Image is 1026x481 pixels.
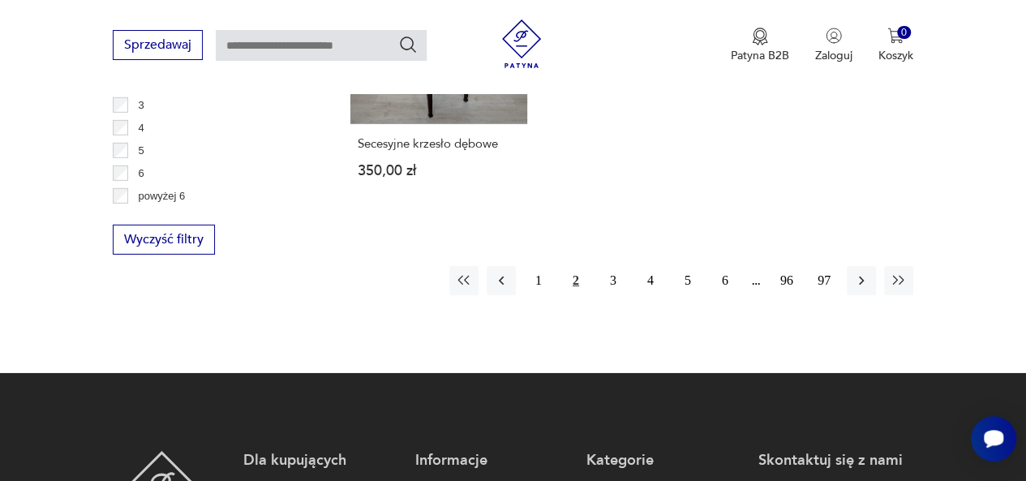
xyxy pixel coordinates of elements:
a: Ikona medaluPatyna B2B [731,28,789,63]
p: powyżej 6 [138,187,185,205]
button: 0Koszyk [878,28,913,63]
p: 4 [138,119,144,137]
img: Ikonka użytkownika [826,28,842,44]
div: 0 [897,26,911,40]
a: Sprzedawaj [113,41,203,52]
button: 2 [561,266,590,295]
img: Ikona koszyka [887,28,904,44]
button: Szukaj [398,35,418,54]
button: 96 [772,266,801,295]
button: Zaloguj [815,28,852,63]
p: Kategorie [586,451,741,470]
p: Dla kupujących [243,451,398,470]
p: Skontaktuj się z nami [758,451,912,470]
p: Zaloguj [815,48,852,63]
h3: Secesyjne krzesło dębowe [358,137,520,151]
button: Wyczyść filtry [113,225,215,255]
img: Patyna - sklep z meblami i dekoracjami vintage [497,19,546,68]
button: Patyna B2B [731,28,789,63]
p: 3 [138,97,144,114]
p: Patyna B2B [731,48,789,63]
button: Sprzedawaj [113,30,203,60]
p: Koszyk [878,48,913,63]
button: 3 [599,266,628,295]
button: 1 [524,266,553,295]
p: 350,00 zł [358,164,520,178]
iframe: Smartsupp widget button [971,416,1016,462]
button: 97 [809,266,839,295]
button: 5 [673,266,702,295]
button: 6 [710,266,740,295]
p: 5 [138,142,144,160]
p: Informacje [415,451,570,470]
button: 4 [636,266,665,295]
img: Ikona medalu [752,28,768,45]
p: 6 [138,165,144,183]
